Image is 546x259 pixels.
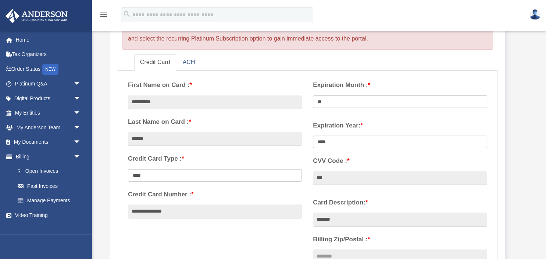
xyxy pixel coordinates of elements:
[5,77,92,91] a: Platinum Q&Aarrow_drop_down
[5,47,92,62] a: Tax Organizers
[10,164,92,179] a: $Open Invoices
[5,32,92,47] a: Home
[74,149,88,164] span: arrow_drop_down
[128,189,302,200] label: Credit Card Number :
[74,106,88,121] span: arrow_drop_down
[123,10,131,18] i: search
[5,106,92,120] a: My Entitiesarrow_drop_down
[313,197,487,208] label: Card Description:
[5,208,92,223] a: Video Training
[99,13,108,19] a: menu
[42,64,58,75] div: NEW
[74,135,88,150] span: arrow_drop_down
[74,91,88,106] span: arrow_drop_down
[122,17,493,50] div: A payment method for your Platinum Subscription is required before accessing any Platinum benefit...
[128,153,302,164] label: Credit Card Type :
[5,135,92,150] a: My Documentsarrow_drop_down
[3,9,70,23] img: Anderson Advisors Platinum Portal
[5,62,92,77] a: Order StatusNEW
[5,120,92,135] a: My Anderson Teamarrow_drop_down
[313,120,487,131] label: Expiration Year:
[5,91,92,106] a: Digital Productsarrow_drop_down
[177,54,201,71] a: ACH
[74,120,88,135] span: arrow_drop_down
[10,193,88,208] a: Manage Payments
[313,234,487,245] label: Billing Zip/Postal :
[74,77,88,92] span: arrow_drop_down
[128,80,302,91] label: First Name on Card :
[22,167,25,176] span: $
[99,10,108,19] i: menu
[529,9,540,20] img: User Pic
[10,179,92,193] a: Past Invoices
[134,54,176,71] a: Credit Card
[128,116,302,127] label: Last Name on Card :
[313,80,487,91] label: Expiration Month :
[313,155,487,167] label: CVV Code :
[5,149,92,164] a: Billingarrow_drop_down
